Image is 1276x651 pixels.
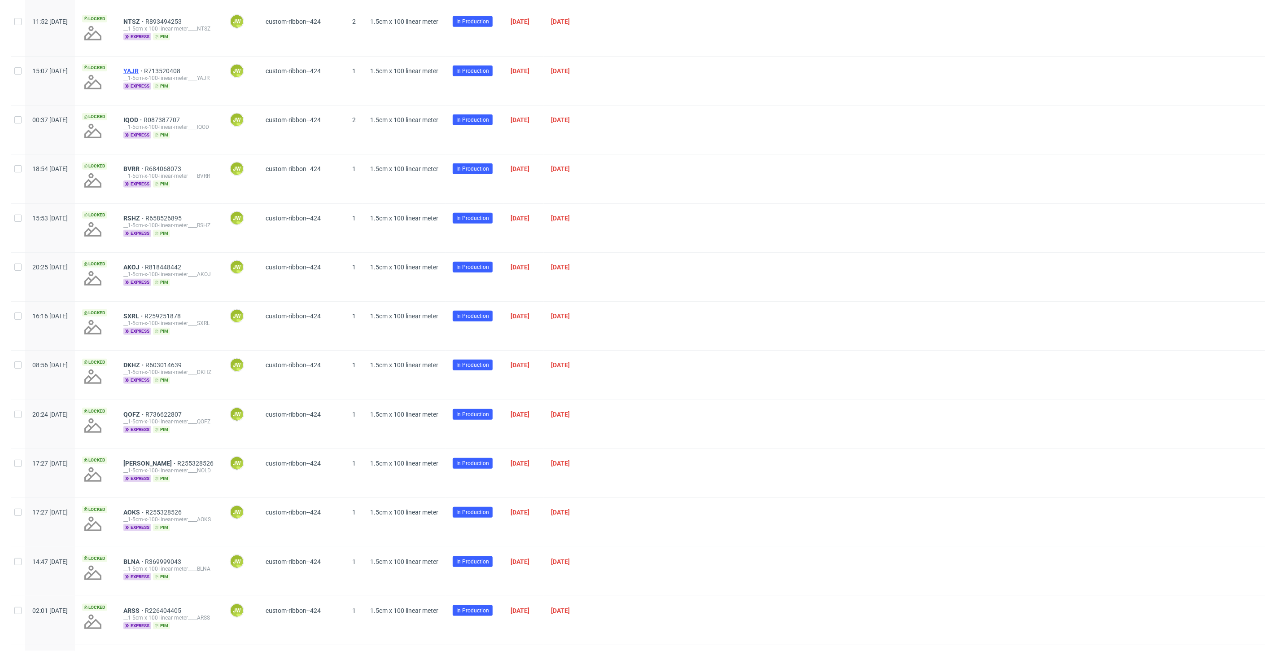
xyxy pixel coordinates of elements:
[266,460,321,467] span: custom-ribbon--424
[144,67,182,75] span: R713520408
[32,558,68,565] span: 14:47 [DATE]
[32,411,68,418] span: 20:24 [DATE]
[82,15,107,22] span: Locked
[266,215,321,222] span: custom-ribbon--424
[32,509,68,516] span: 17:27 [DATE]
[123,83,151,90] span: express
[370,411,438,418] span: 1.5cm x 100 linear meter
[123,116,144,123] a: IQOD
[123,426,151,433] span: express
[231,163,243,175] figcaption: JW
[123,460,177,467] a: [PERSON_NAME]
[153,426,170,433] span: pim
[123,222,215,229] div: __1-5cm-x-100-linear-meter____RSHZ
[370,165,438,172] span: 1.5cm x 100 linear meter
[32,116,68,123] span: 00:37 [DATE]
[123,312,144,320] a: SXRL
[511,264,529,271] span: [DATE]
[153,377,170,384] span: pim
[123,607,145,614] a: ARSS
[352,361,356,369] span: 1
[82,120,104,142] img: no_design.png
[123,516,215,523] div: __1-5cm-x-100-linear-meter____AOKS
[551,215,570,222] span: [DATE]
[123,361,145,369] span: DKHZ
[82,309,107,317] span: Locked
[123,215,145,222] a: RSHZ
[511,18,529,25] span: [DATE]
[551,558,570,565] span: [DATE]
[352,509,356,516] span: 1
[123,475,151,482] span: express
[123,411,145,418] a: QOFZ
[32,361,68,369] span: 08:56 [DATE]
[456,410,489,418] span: In Production
[153,475,170,482] span: pim
[456,558,489,566] span: In Production
[352,18,356,25] span: 2
[511,509,529,516] span: [DATE]
[145,18,184,25] span: R893494253
[32,215,68,222] span: 15:53 [DATE]
[231,408,243,421] figcaption: JW
[370,18,438,25] span: 1.5cm x 100 linear meter
[123,622,151,629] span: express
[82,464,104,485] img: no_design.png
[153,622,170,629] span: pim
[82,408,107,415] span: Locked
[352,67,356,75] span: 1
[145,361,184,369] a: R603014639
[82,22,104,44] img: no_design.png
[551,67,570,75] span: [DATE]
[370,215,438,222] span: 1.5cm x 100 linear meter
[231,114,243,126] figcaption: JW
[123,573,151,581] span: express
[370,264,438,271] span: 1.5cm x 100 linear meter
[123,369,215,376] div: __1-5cm-x-100-linear-meter____DKHZ
[82,366,104,387] img: no_design.png
[231,261,243,273] figcaption: JW
[266,607,321,614] span: custom-ribbon--424
[82,415,104,436] img: no_design.png
[123,328,151,335] span: express
[82,457,107,464] span: Locked
[370,607,438,614] span: 1.5cm x 100 linear meter
[144,312,183,320] span: R259251878
[144,116,182,123] span: R087387707
[82,611,104,633] img: no_design.png
[82,219,104,240] img: no_design.png
[123,271,215,278] div: __1-5cm-x-100-linear-meter____AKOJ
[123,123,215,131] div: __1-5cm-x-100-linear-meter____IQOD
[82,562,104,584] img: no_design.png
[145,509,184,516] a: R255328526
[123,524,151,531] span: express
[145,558,183,565] span: R369999043
[82,163,107,170] span: Locked
[123,467,215,474] div: __1-5cm-x-100-linear-meter____NOLD
[123,18,145,25] a: NTSZ
[551,264,570,271] span: [DATE]
[551,165,570,172] span: [DATE]
[145,411,184,418] a: R736622807
[32,67,68,75] span: 15:07 [DATE]
[153,524,170,531] span: pim
[145,165,183,172] a: R684068073
[123,264,145,271] a: AKOJ
[123,509,145,516] span: AOKS
[352,264,356,271] span: 1
[123,279,151,286] span: express
[145,607,183,614] a: R226404405
[123,377,151,384] span: express
[352,607,356,614] span: 1
[551,509,570,516] span: [DATE]
[231,359,243,371] figcaption: JW
[82,513,104,535] img: no_design.png
[123,320,215,327] div: __1-5cm-x-100-linear-meter____SXRL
